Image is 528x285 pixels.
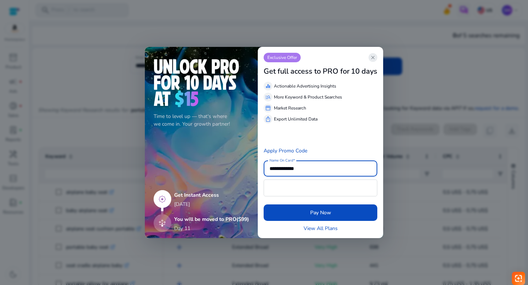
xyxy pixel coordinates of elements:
[274,105,306,111] p: Market Research
[174,216,249,223] h5: You will be moved to PRO
[236,216,249,223] span: ($99)
[304,225,338,232] a: View All Plans
[264,53,301,62] p: Exclusive Offer
[264,147,307,154] a: Apply Promo Code
[264,204,377,221] button: Pay Now
[154,112,249,128] p: Time to level up — that's where we come in. Your growth partner!
[351,67,377,76] h3: 10 days
[274,83,336,89] p: Actionable Advertising Insights
[174,192,249,199] h5: Get Instant Access
[274,94,342,100] p: More Keyword & Product Searches
[310,209,331,216] span: Pay Now
[265,94,271,100] span: manage_search
[370,55,376,60] span: close
[274,116,318,122] p: Export Unlimited Data
[265,116,271,122] span: ios_share
[264,67,349,76] h3: Get full access to PRO for
[265,105,271,111] span: storefront
[265,83,271,89] span: equalizer
[268,181,373,195] iframe: Secure card payment input frame
[269,158,293,163] mat-label: Name On Card
[174,200,249,208] p: [DATE]
[174,225,190,232] p: Day 11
